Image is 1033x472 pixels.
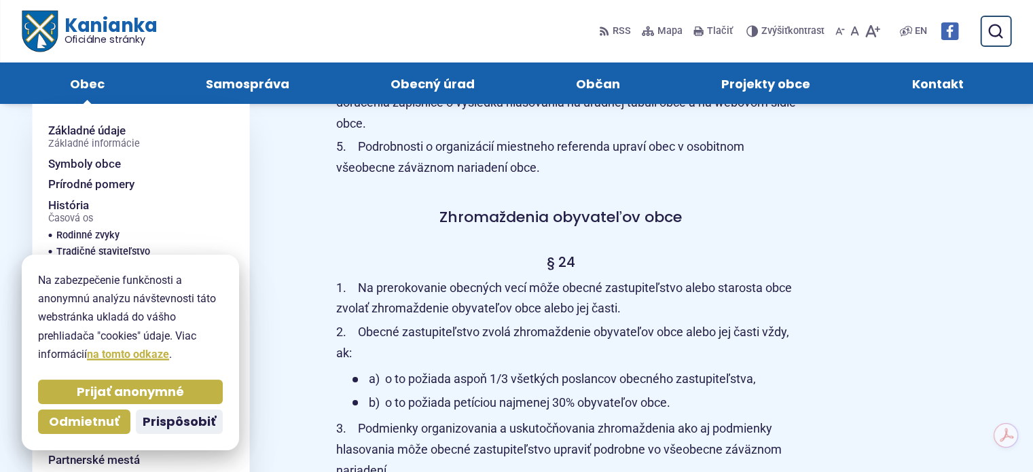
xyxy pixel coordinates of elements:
a: RSS [599,17,634,46]
span: Prispôsobiť [143,414,216,430]
span: EN [915,23,927,39]
span: Kanianka [57,16,156,45]
span: Mapa [657,23,683,39]
span: § 24 [547,253,575,272]
button: Nastaviť pôvodnú veľkosť písma [848,17,862,46]
img: Prejsť na Facebook stránku [941,22,958,40]
span: kontrast [761,26,824,37]
button: Tlačiť [691,17,736,46]
li: Na prerokovanie obecných vecí môže obecné zastupiteľstvo alebo starosta obce zvolať zhromaždenie ... [336,278,802,319]
a: Symboly obce [48,153,217,175]
button: Prijať anonymné [38,380,223,404]
a: Občan [539,62,657,104]
button: Prispôsobiť [136,410,223,434]
span: Časová os [48,213,93,224]
a: na tomto odkaze [87,348,169,361]
span: Obecný úrad [391,62,475,104]
li: Podrobnosti o organizácií miestneho referenda upraví obec v osobitnom všeobecne záväznom nariaden... [336,137,802,178]
button: Odmietnuť [38,410,130,434]
a: Základné údajeZákladné informácie [48,120,217,153]
span: RSS [613,23,631,39]
span: Prijať anonymné [77,384,184,400]
span: Kontakt [911,62,963,104]
img: Prejsť na domovskú stránku [22,11,57,52]
button: Zvýšiťkontrast [746,17,827,46]
span: Rodinné zvyky [56,228,120,244]
a: Obec [33,62,141,104]
a: Prírodné pomery [48,174,217,195]
span: Občan [576,62,620,104]
span: Zvýšiť [761,25,788,37]
span: Obec [70,62,105,104]
span: História [48,195,93,228]
span: Partnerské mestá [48,450,140,471]
span: Symboly obce [48,153,121,175]
li: b) o to požiada petíciou najmenej 30% obyvateľov obce. [352,393,802,414]
a: Logo Kanianka, prejsť na domovskú stránku. [22,11,157,52]
button: Zväčšiť veľkosť písma [862,17,883,46]
span: Prírodné pomery [48,174,134,195]
span: Odmietnuť [49,414,120,430]
button: Zmenšiť veľkosť písma [833,17,848,46]
li: Obecné zastupiteľstvo zvolá zhromaždenie obyvateľov obce alebo jej časti vždy, ak: [336,322,802,413]
span: Tradičné staviteľstvo [56,244,150,260]
span: Základné údaje [48,120,140,153]
a: Tradičné staviteľstvo [56,244,211,260]
a: EN [912,23,930,39]
p: Na zabezpečenie funkčnosti a anonymnú analýzu návštevnosti táto webstránka ukladá do vášho prehli... [38,271,223,363]
a: Obecný úrad [353,62,511,104]
a: HistóriaČasová os [48,195,195,228]
span: Zhromaždenia obyvateľov obce [439,206,682,228]
span: Samospráva [206,62,289,104]
a: Partnerské mestá [48,450,217,471]
span: Projekty obce [721,62,810,104]
a: Projekty obce [685,62,848,104]
a: Mapa [639,17,685,46]
span: Oficiálne stránky [64,35,157,44]
span: Tlačiť [707,26,733,37]
li: a) o to požiada aspoň 1/3 všetkých poslancov obecného zastupiteľstva, [352,369,802,390]
a: Samospráva [168,62,326,104]
a: Kontakt [875,62,1000,104]
a: Rodinné zvyky [56,228,211,244]
span: Základné informácie [48,139,140,149]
